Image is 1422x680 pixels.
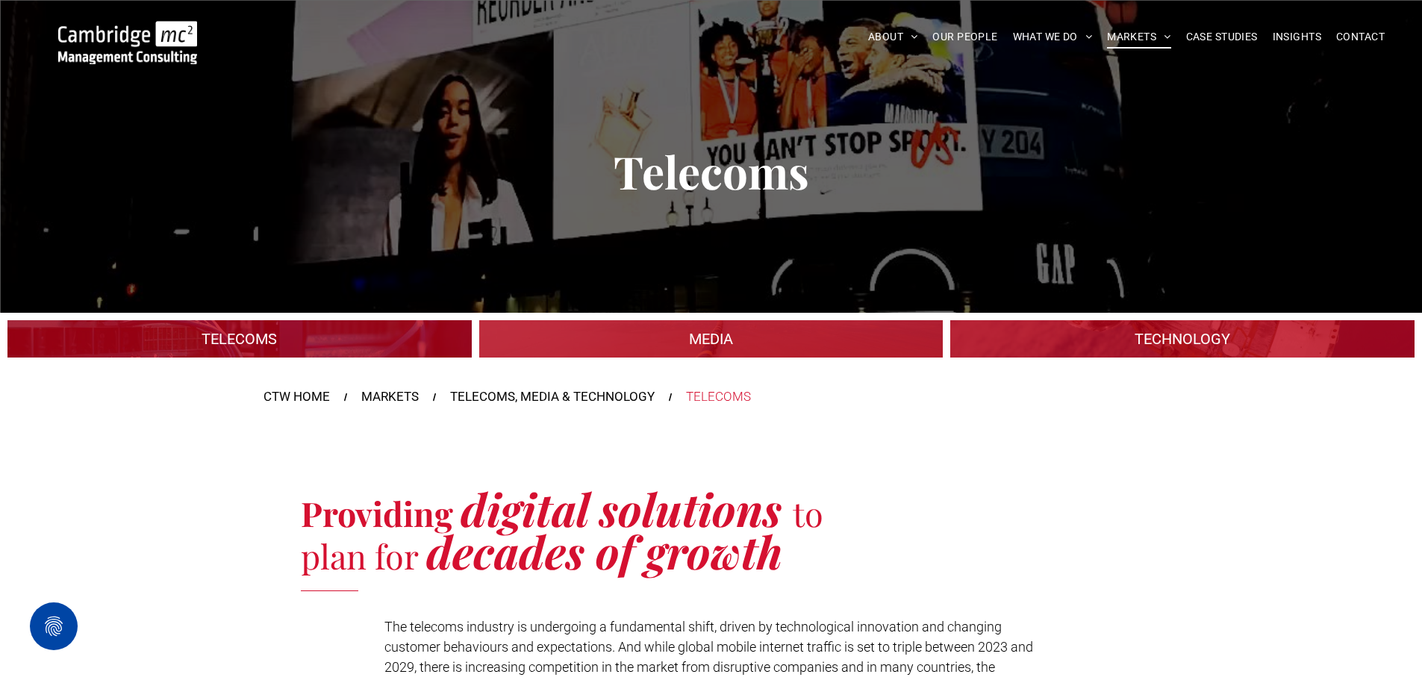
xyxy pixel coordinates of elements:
[450,387,655,407] a: TELECOMS, MEDIA & TECHNOLOGY
[58,21,197,64] img: Go to Homepage
[1329,25,1392,49] a: CONTACT
[461,478,782,538] span: digital solutions
[263,387,330,407] a: CTW HOME
[1005,25,1100,49] a: WHAT WE DO
[1265,25,1329,49] a: INSIGHTS
[361,387,419,407] a: MARKETS
[301,533,418,578] span: plan for
[614,141,809,201] span: Telecoms
[1179,25,1265,49] a: CASE STUDIES
[861,25,926,49] a: ABOUT
[7,320,472,358] a: An industrial plant
[925,25,1005,49] a: OUR PEOPLE
[950,320,1415,358] a: A large mall with arched glass roof
[301,490,453,535] span: Providing
[263,387,1159,407] nav: Breadcrumbs
[1100,25,1178,49] a: MARKETS
[793,490,823,535] span: to
[686,387,751,407] div: TELECOMS
[426,521,782,581] span: decades of growth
